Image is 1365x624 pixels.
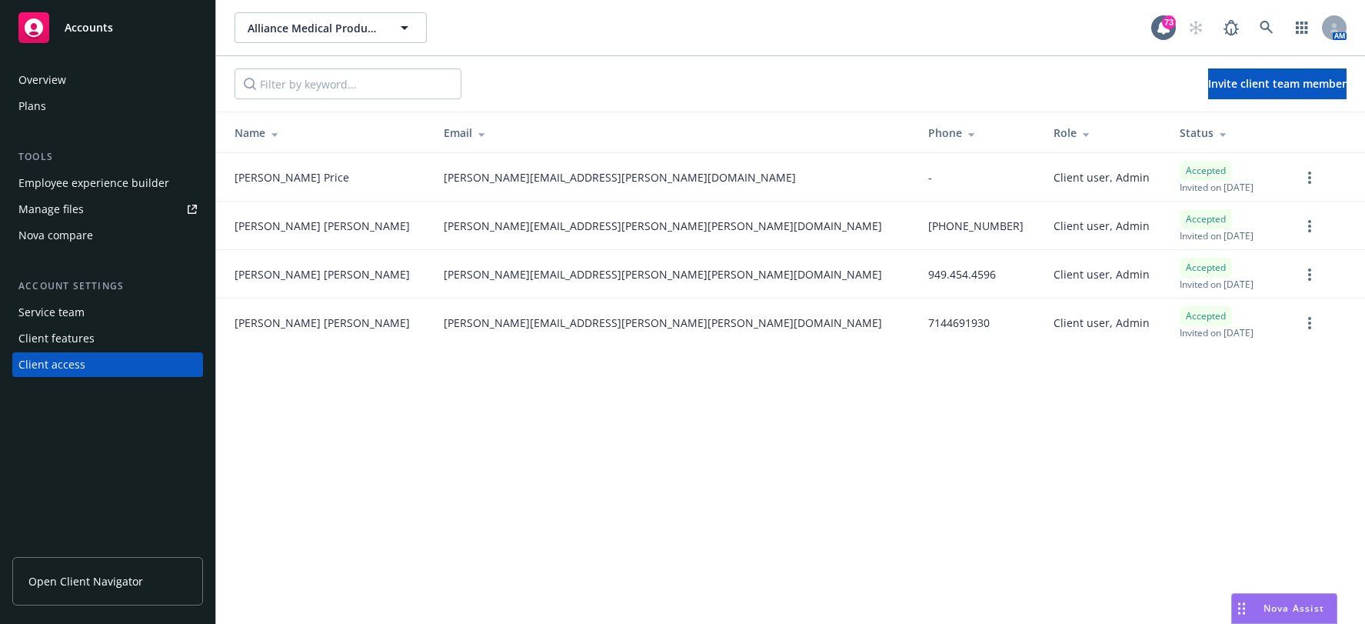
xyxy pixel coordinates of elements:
a: more [1300,265,1319,284]
a: Switch app [1287,12,1317,43]
span: [PERSON_NAME] [PERSON_NAME] [235,218,410,234]
span: Invite client team member [1208,76,1347,91]
a: Report a Bug [1216,12,1247,43]
a: Nova compare [12,223,203,248]
span: Invited on [DATE] [1180,326,1253,339]
a: Client features [12,326,203,351]
span: Accounts [65,22,113,34]
div: Tools [12,149,203,165]
span: [PERSON_NAME][EMAIL_ADDRESS][PERSON_NAME][PERSON_NAME][DOMAIN_NAME] [444,315,882,331]
div: Name [235,125,419,141]
button: Alliance Medical Products, Inc. [235,12,427,43]
button: Invite client team member [1208,68,1347,99]
span: Alliance Medical Products, Inc. [248,20,381,36]
a: Service team [12,300,203,325]
div: Nova compare [18,223,93,248]
span: Invited on [DATE] [1180,181,1253,194]
span: Client user, Admin [1054,266,1150,282]
span: Accepted [1186,212,1226,226]
a: more [1300,217,1319,235]
span: [PERSON_NAME][EMAIL_ADDRESS][PERSON_NAME][PERSON_NAME][DOMAIN_NAME] [444,266,882,282]
a: Plans [12,94,203,118]
span: [PHONE_NUMBER] [928,218,1024,234]
span: Accepted [1186,309,1226,323]
a: Client access [12,352,203,377]
a: more [1300,314,1319,332]
span: Client user, Admin [1054,315,1150,331]
span: [PERSON_NAME][EMAIL_ADDRESS][PERSON_NAME][DOMAIN_NAME] [444,169,796,185]
span: 7144691930 [928,315,990,331]
a: Accounts [12,6,203,49]
button: Nova Assist [1231,593,1337,624]
span: - [928,169,932,185]
div: Status [1180,125,1276,141]
span: Client user, Admin [1054,218,1150,234]
span: Open Client Navigator [28,573,143,589]
span: Invited on [DATE] [1180,229,1253,242]
div: Client features [18,326,95,351]
a: Start snowing [1180,12,1211,43]
div: Phone [928,125,1029,141]
div: Role [1054,125,1155,141]
span: Nova Assist [1263,602,1324,615]
div: Email [444,125,904,141]
div: 73 [1162,15,1176,29]
span: Invited on [DATE] [1180,278,1253,291]
a: Manage files [12,197,203,222]
a: more [1300,169,1319,187]
span: [PERSON_NAME] [PERSON_NAME] [235,266,410,282]
div: Drag to move [1232,594,1251,623]
div: Overview [18,68,66,92]
div: Plans [18,94,46,118]
span: Accepted [1186,164,1226,178]
div: Service team [18,300,85,325]
span: 949.454.4596 [928,266,996,282]
span: Accepted [1186,261,1226,275]
span: [PERSON_NAME][EMAIL_ADDRESS][PERSON_NAME][PERSON_NAME][DOMAIN_NAME] [444,218,882,234]
a: Employee experience builder [12,171,203,195]
div: Account settings [12,279,203,294]
input: Filter by keyword... [235,68,461,99]
div: Employee experience builder [18,171,169,195]
a: Search [1251,12,1282,43]
a: Overview [12,68,203,92]
div: Manage files [18,197,84,222]
span: [PERSON_NAME] Price [235,169,349,185]
span: Client user, Admin [1054,169,1150,185]
span: [PERSON_NAME] [PERSON_NAME] [235,315,410,331]
div: Client access [18,352,85,377]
